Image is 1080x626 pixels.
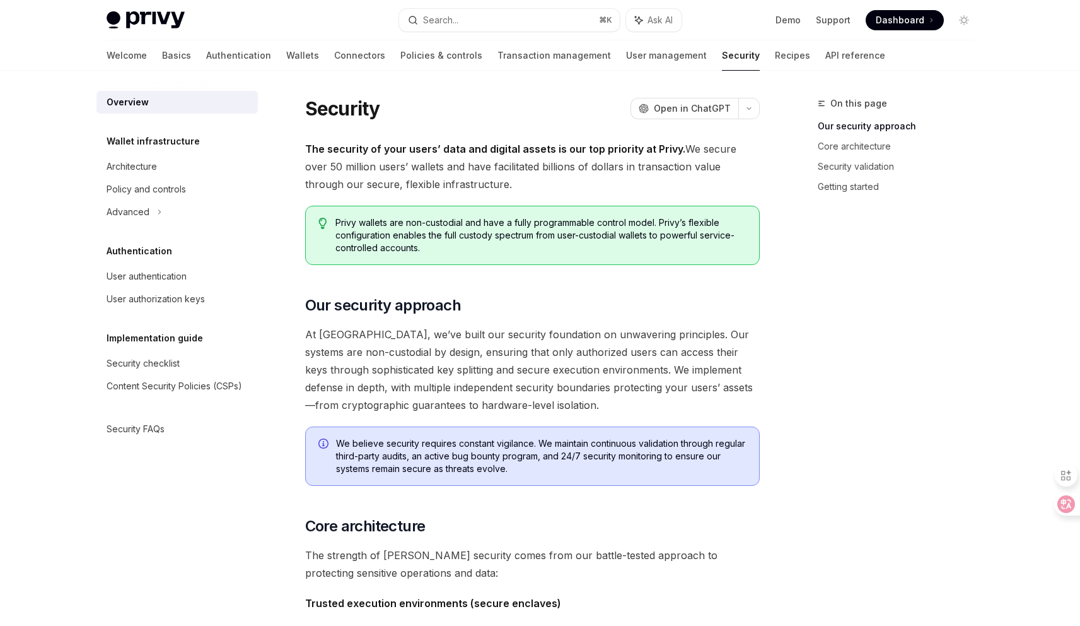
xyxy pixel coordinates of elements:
div: Architecture [107,159,157,174]
img: light logo [107,11,185,29]
a: Demo [775,14,801,27]
span: We believe security requires constant vigilance. We maintain continuous validation through regula... [336,437,746,475]
strong: The security of your users’ data and digital assets is our top priority at Privy. [305,143,685,155]
svg: Tip [318,218,327,229]
span: Privy wallets are non-custodial and have a fully programmable control model. Privy’s flexible con... [335,216,746,254]
a: Policies & controls [400,40,482,71]
a: Transaction management [497,40,611,71]
span: Ask AI [647,14,673,27]
a: Policy and controls [96,178,258,201]
a: Security [722,40,760,71]
div: Security checklist [107,356,180,371]
span: Our security approach [305,295,461,316]
h5: Authentication [107,244,172,259]
div: Content Security Policies (CSPs) [107,379,242,394]
a: Core architecture [818,136,984,156]
span: ⌘ K [599,15,612,25]
span: Dashboard [876,14,924,27]
a: Support [816,14,851,27]
div: User authentication [107,269,187,284]
h5: Wallet infrastructure [107,134,200,149]
a: API reference [825,40,885,71]
a: Recipes [775,40,810,71]
a: Wallets [286,40,319,71]
div: Advanced [107,204,149,220]
a: Basics [162,40,191,71]
span: The strength of [PERSON_NAME] security comes from our battle-tested approach to protecting sensit... [305,546,760,582]
div: Policy and controls [107,182,186,197]
div: Search... [423,13,458,28]
a: Welcome [107,40,147,71]
span: Open in ChatGPT [654,102,731,115]
h1: Security [305,97,380,120]
a: Security validation [818,156,984,177]
button: Ask AI [626,9,682,32]
button: Open in ChatGPT [630,98,738,119]
h5: Implementation guide [107,331,203,346]
a: Dashboard [866,10,944,30]
a: Security checklist [96,352,258,375]
a: User authorization keys [96,288,258,310]
a: Overview [96,91,258,114]
a: Architecture [96,155,258,178]
a: User management [626,40,707,71]
svg: Info [318,439,331,451]
a: User authentication [96,265,258,288]
a: Security FAQs [96,418,258,440]
strong: Trusted execution environments (secure enclaves) [305,597,561,610]
a: Getting started [818,177,984,197]
span: Core architecture [305,516,426,536]
a: Content Security Policies (CSPs) [96,375,258,398]
a: Our security approach [818,116,984,136]
div: Overview [107,95,149,110]
div: Security FAQs [107,422,165,437]
a: Connectors [334,40,385,71]
span: At [GEOGRAPHIC_DATA], we’ve built our security foundation on unwavering principles. Our systems a... [305,326,760,414]
button: Search...⌘K [399,9,620,32]
span: On this page [830,96,887,111]
span: We secure over 50 million users’ wallets and have facilitated billions of dollars in transaction ... [305,140,760,193]
button: Toggle dark mode [954,10,974,30]
a: Authentication [206,40,271,71]
div: User authorization keys [107,292,205,307]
